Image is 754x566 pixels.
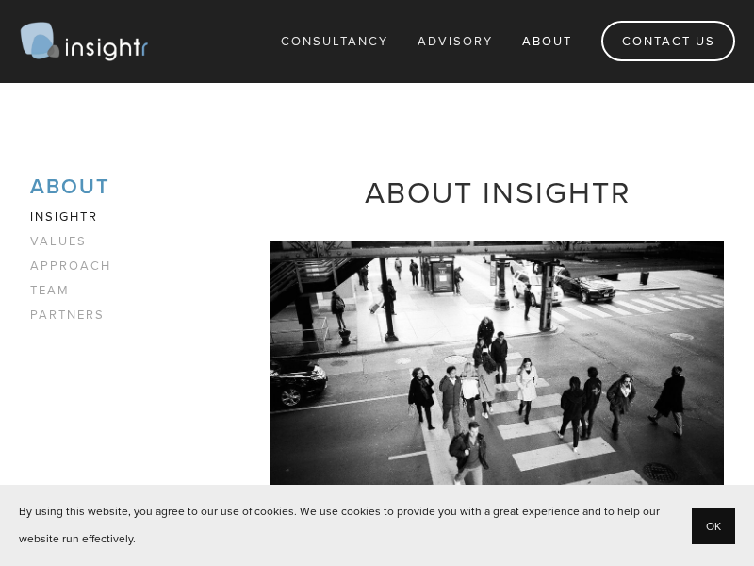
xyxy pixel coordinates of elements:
div: About [510,26,584,58]
img: Insightr - The Growth Company [19,19,151,64]
div: Consultancy [269,26,401,58]
a: Contact Us [601,21,735,61]
li: About [30,174,210,198]
a: Values [30,233,210,258]
p: By using this website, you agree to our use of cookies. We use cookies to provide you with a grea... [19,498,673,553]
span: OK [706,518,721,534]
a: Partners [30,307,210,331]
img: pedestrian-crossing.jpg [270,241,724,514]
a: Team [30,282,210,307]
a: Advisory [405,26,505,58]
a: Insightr [30,208,210,233]
button: OK [692,508,735,544]
a: Approach [30,258,210,282]
h1: About INSIGHTR [270,174,724,209]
